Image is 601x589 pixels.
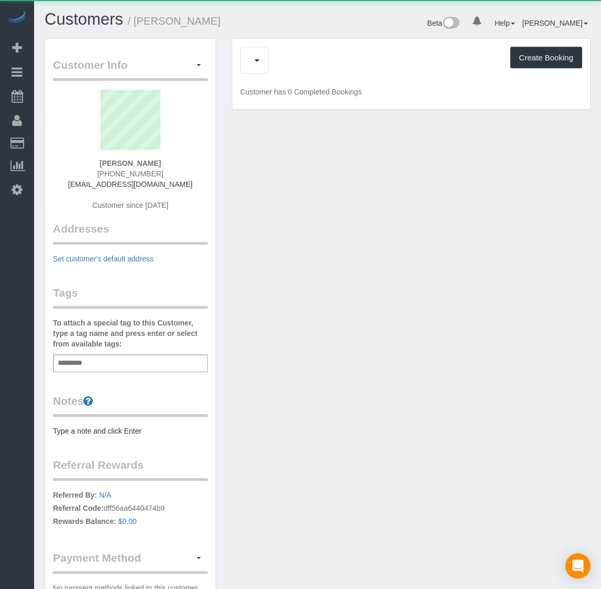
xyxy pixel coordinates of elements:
[68,180,192,188] a: [EMAIL_ADDRESS][DOMAIN_NAME]
[522,19,588,27] a: [PERSON_NAME]
[6,10,27,25] img: Automaid Logo
[442,17,459,30] img: New interface
[53,255,154,263] a: Set customer's default address
[53,318,208,349] label: To attach a special tag to this Customer, type a tag name and press enter or select from availabl...
[53,426,208,436] pre: Type a note and click Enter
[119,517,137,525] a: $0.00
[53,550,208,574] legend: Payment Method
[53,57,208,81] legend: Customer Info
[53,516,116,527] label: Rewards Balance:
[100,159,161,167] strong: [PERSON_NAME]
[510,47,582,69] button: Create Booking
[45,10,123,28] a: Customers
[427,19,460,27] a: Beta
[495,19,515,27] a: Help
[99,491,111,499] a: N/A
[53,457,208,481] legend: Referral Rewards
[97,170,163,178] span: [PHONE_NUMBER]
[53,490,208,529] p: dff56aa6440474b9
[53,503,103,513] label: Referral Code:
[128,15,221,27] small: / [PERSON_NAME]
[92,201,168,209] span: Customer since [DATE]
[240,87,582,97] p: Customer has 0 Completed Bookings
[53,393,208,417] legend: Notes
[565,553,591,579] div: Open Intercom Messenger
[53,490,97,500] label: Referred By:
[53,285,208,309] legend: Tags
